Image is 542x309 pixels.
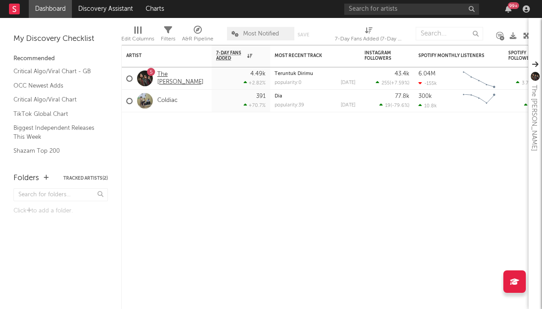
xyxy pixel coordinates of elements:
[275,103,304,108] div: popularity: 39
[250,71,266,77] div: 4.49k
[364,50,396,61] div: Instagram Followers
[13,81,99,91] a: OCC Newest Adds
[13,66,99,76] a: Critical Algo/Viral Chart - GB
[418,53,486,58] div: Spotify Monthly Listeners
[508,50,540,61] div: Spotify Followers
[341,103,355,108] div: [DATE]
[508,2,519,9] div: 99 +
[395,93,409,99] div: 77.8k
[391,81,408,86] span: +7.59 %
[121,22,154,49] div: Edit Columns
[216,50,245,61] span: 7-Day Fans Added
[385,103,391,108] span: 19
[161,34,175,44] div: Filters
[13,109,99,119] a: TikTok Global Chart
[275,71,313,76] a: Teruntuk Dirimu
[459,67,499,90] svg: Chart title
[275,94,355,99] div: Dia
[416,27,483,40] input: Search...
[13,123,99,141] a: Biggest Independent Releases This Week
[157,97,178,105] a: Coldiac
[275,71,355,76] div: Teruntuk Dirimu
[126,53,194,58] div: Artist
[13,95,99,105] a: Critical Algo/Viral Chart
[161,22,175,49] div: Filters
[341,80,355,85] div: [DATE]
[244,102,266,108] div: +70.7 %
[529,85,539,151] div: The [PERSON_NAME]
[335,34,402,44] div: 7-Day Fans Added (7-Day Fans Added)
[275,53,342,58] div: Most Recent Track
[256,93,266,99] div: 391
[505,5,511,13] button: 99+
[298,32,309,37] button: Save
[13,53,108,64] div: Recommended
[379,102,409,108] div: ( )
[344,4,479,15] input: Search for artists
[182,34,213,44] div: A&R Pipeline
[418,93,432,99] div: 300k
[244,80,266,86] div: +2.82 %
[418,71,435,77] div: 6.04M
[13,206,108,216] div: Click to add a folder.
[392,103,408,108] span: -79.6 %
[63,176,108,181] button: Tracked Artists(2)
[13,146,99,156] a: Shazam Top 200
[275,80,302,85] div: popularity: 0
[376,80,409,86] div: ( )
[13,34,108,44] div: My Discovery Checklist
[275,94,282,99] a: Dia
[418,103,437,109] div: 10.8k
[382,81,390,86] span: 255
[13,188,108,201] input: Search for folders...
[182,22,213,49] div: A&R Pipeline
[522,81,534,86] span: 3.73k
[121,34,154,44] div: Edit Columns
[459,90,499,112] svg: Chart title
[335,22,402,49] div: 7-Day Fans Added (7-Day Fans Added)
[395,71,409,77] div: 43.4k
[13,173,39,184] div: Folders
[157,71,207,86] a: The [PERSON_NAME]
[418,80,437,86] div: -155k
[243,31,279,37] span: Most Notified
